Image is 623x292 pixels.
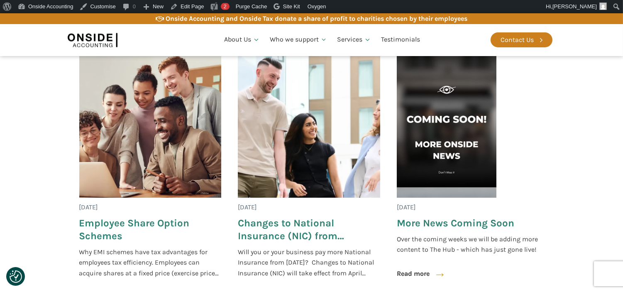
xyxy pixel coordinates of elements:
span: Changes to National Insurance (NIC) from [DATE] [238,217,362,243]
a: Changes to National Insurance (NIC) from [DATE] [238,217,362,247]
a: Contact Us [491,32,552,47]
span: [DATE] [397,202,416,213]
img: Onside Accounting [68,30,117,49]
span: [DATE] [238,202,257,213]
span: Why EMI schemes have tax advantages for employees tax efficiency. Employees can acquire shares at... [79,247,222,279]
span: [DATE] [79,202,98,213]
div: → [425,264,446,284]
span: More News Coming Soon [397,217,514,230]
span: Site Kit [283,3,300,10]
span: [PERSON_NAME] [552,3,597,10]
a: Testimonials [376,26,425,54]
span: Employee Share Option Schemes [79,217,204,243]
span: Will you or your business pay more National Insurance from [DATE]? Changes to National Insurance ... [238,247,380,279]
span: 2 [223,3,226,10]
button: Consent Preferences [10,270,22,283]
a: Read more [397,268,430,279]
img: Revisit consent button [10,270,22,283]
a: About Us [219,26,265,54]
a: Who we support [265,26,332,54]
a: Services [332,26,376,54]
div: Contact Us [501,34,534,45]
div: Onside Accounting and Onside Tax donate a share of profit to charities chosen by their employees [166,13,468,24]
a: More News Coming Soon [397,217,514,234]
img: Employees viewing laptop [79,52,222,198]
a: Employee Share Option Schemes [79,217,204,247]
span: Over the coming weeks we will be adding more content to The Hub - which has just gone live! [397,234,539,255]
